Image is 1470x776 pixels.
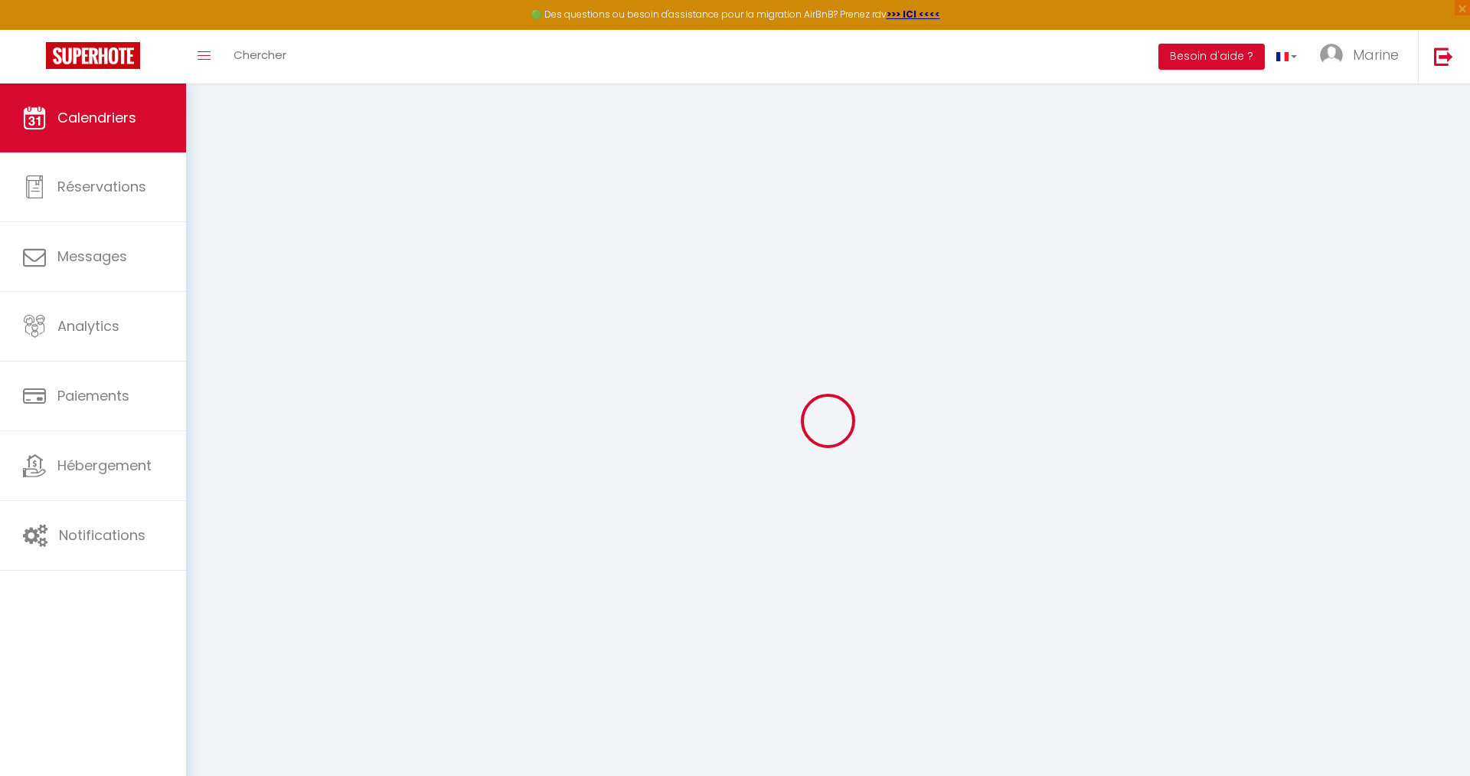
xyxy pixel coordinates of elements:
span: Analytics [57,316,119,336]
a: ... Marine [1308,30,1418,83]
span: Hébergement [57,456,152,475]
span: Calendriers [57,108,136,127]
img: ... [1320,44,1343,67]
img: logout [1434,47,1453,66]
span: Notifications [59,526,145,545]
img: Super Booking [46,42,140,69]
a: >>> ICI <<<< [887,8,940,21]
button: Besoin d'aide ? [1158,44,1265,70]
span: Chercher [234,47,286,63]
span: Réservations [57,177,146,196]
a: Chercher [222,30,298,83]
span: Marine [1353,45,1399,64]
span: Messages [57,247,127,266]
span: Paiements [57,386,129,405]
